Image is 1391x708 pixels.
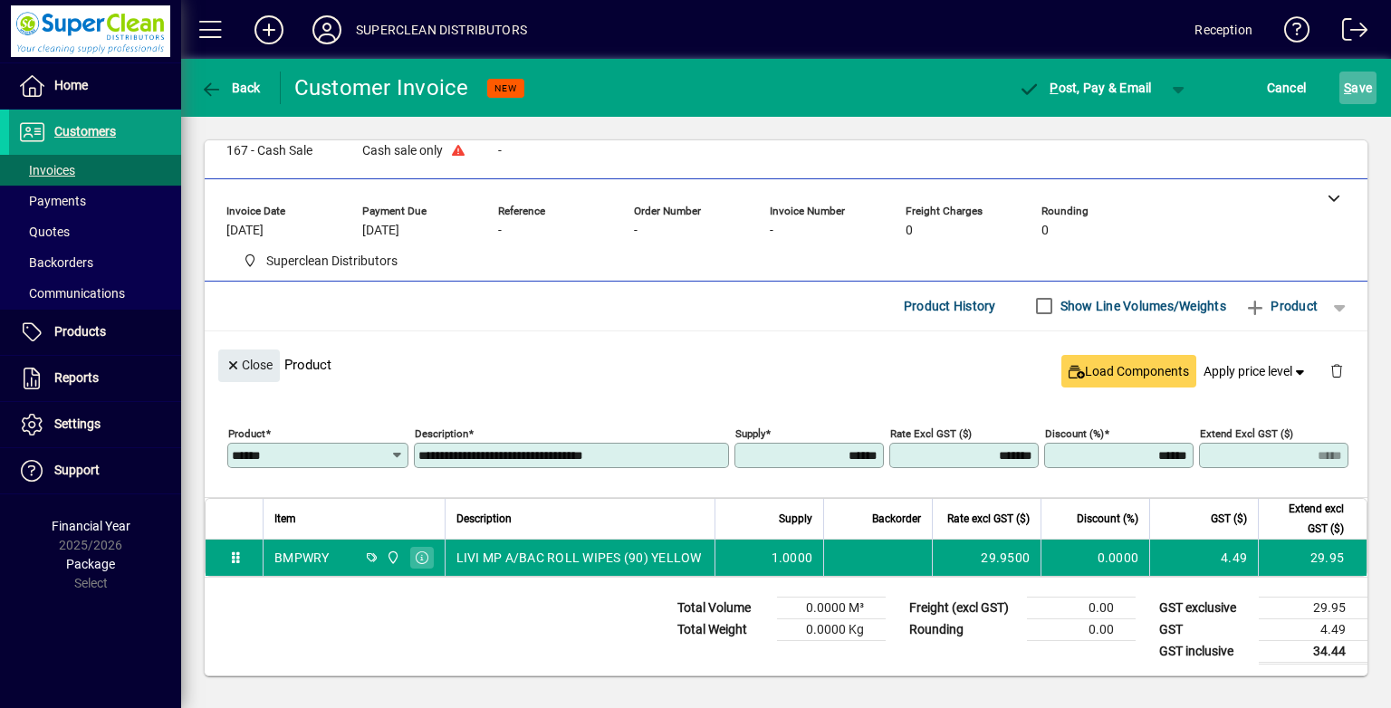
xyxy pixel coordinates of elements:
[1244,292,1318,321] span: Product
[9,310,181,355] a: Products
[18,286,125,301] span: Communications
[235,250,405,273] span: Superclean Distributors
[770,224,773,238] span: -
[1019,81,1152,95] span: ost, Pay & Email
[9,278,181,309] a: Communications
[298,14,356,46] button: Profile
[18,194,86,208] span: Payments
[54,324,106,339] span: Products
[9,155,181,186] a: Invoices
[200,81,261,95] span: Back
[54,463,100,477] span: Support
[1267,73,1307,102] span: Cancel
[1069,362,1189,381] span: Load Components
[456,549,702,567] span: LIVI MP A/BAC ROLL WIPES (90) YELLOW
[226,224,264,238] span: [DATE]
[214,357,284,373] app-page-header-button: Close
[872,509,921,529] span: Backorder
[498,224,502,238] span: -
[228,426,265,439] mat-label: Product
[218,349,280,382] button: Close
[1200,426,1293,439] mat-label: Extend excl GST ($)
[1150,640,1259,663] td: GST inclusive
[944,549,1030,567] div: 29.9500
[52,519,130,533] span: Financial Year
[634,224,638,238] span: -
[196,72,265,104] button: Back
[294,73,469,102] div: Customer Invoice
[274,509,296,529] span: Item
[181,72,281,104] app-page-header-button: Back
[9,247,181,278] a: Backorders
[1271,4,1310,62] a: Knowledge Base
[1258,540,1367,576] td: 29.95
[779,509,812,529] span: Supply
[54,124,116,139] span: Customers
[1196,355,1316,387] button: Apply price level
[54,370,99,385] span: Reports
[1150,597,1259,618] td: GST exclusive
[240,14,298,46] button: Add
[1027,597,1136,618] td: 0.00
[668,597,777,618] td: Total Volume
[9,216,181,247] a: Quotes
[18,225,70,239] span: Quotes
[274,549,330,567] div: BMPWRY
[900,597,1027,618] td: Freight (excl GST)
[1259,640,1367,663] td: 34.44
[1270,499,1344,539] span: Extend excl GST ($)
[362,224,399,238] span: [DATE]
[735,426,765,439] mat-label: Supply
[456,509,512,529] span: Description
[9,402,181,447] a: Settings
[18,163,75,177] span: Invoices
[54,78,88,92] span: Home
[1259,618,1367,640] td: 4.49
[494,82,517,94] span: NEW
[900,618,1027,640] td: Rounding
[1204,362,1309,381] span: Apply price level
[1235,290,1327,322] button: Product
[904,292,996,321] span: Product History
[205,331,1367,397] div: Product
[381,548,402,568] span: Superclean Distributors
[1315,362,1358,378] app-page-header-button: Delete
[897,290,1003,322] button: Product History
[906,224,913,238] span: 0
[1057,297,1226,315] label: Show Line Volumes/Weights
[18,255,93,270] span: Backorders
[498,144,502,158] span: -
[1194,15,1252,44] div: Reception
[1045,426,1104,439] mat-label: Discount (%)
[947,509,1030,529] span: Rate excl GST ($)
[9,448,181,493] a: Support
[9,186,181,216] a: Payments
[1050,81,1058,95] span: P
[1339,72,1377,104] button: Save
[1027,618,1136,640] td: 0.00
[890,426,972,439] mat-label: Rate excl GST ($)
[777,597,886,618] td: 0.0000 M³
[1344,73,1372,102] span: ave
[1211,509,1247,529] span: GST ($)
[66,557,115,571] span: Package
[1061,355,1196,387] button: Load Components
[777,618,886,640] td: 0.0000 Kg
[1041,224,1049,238] span: 0
[1010,72,1161,104] button: Post, Pay & Email
[1315,349,1358,393] button: Delete
[9,63,181,109] a: Home
[54,416,101,431] span: Settings
[1150,618,1259,640] td: GST
[1262,72,1311,104] button: Cancel
[266,252,398,271] span: Superclean Distributors
[1077,509,1138,529] span: Discount (%)
[415,426,468,439] mat-label: Description
[772,549,813,567] span: 1.0000
[226,144,312,158] span: 167 - Cash Sale
[362,144,443,158] span: Cash sale only
[1149,540,1258,576] td: 4.49
[356,15,527,44] div: SUPERCLEAN DISTRIBUTORS
[668,618,777,640] td: Total Weight
[1329,4,1368,62] a: Logout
